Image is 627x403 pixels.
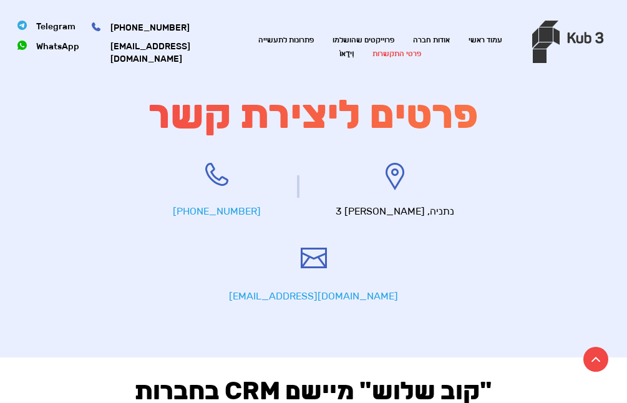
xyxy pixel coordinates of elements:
a: [PHONE_NUMBER] [173,205,261,217]
a: פרוייקטים שהושלמו [333,36,394,44]
a: אודות חברה [413,36,450,44]
a: פתרונות לתעשייה [258,36,314,44]
a: [EMAIL_ADDRESS][DOMAIN_NAME] [229,290,398,302]
a: WhatsApp [36,41,79,53]
a: וִידֵאוֹ [339,49,354,58]
a: פרטי התקשרות [372,49,421,58]
a: [PHONE_NUMBER] [110,22,228,34]
a: [EMAIL_ADDRESS][DOMAIN_NAME] [110,41,222,66]
a: עמוד ראשי [469,36,502,44]
img: Kub3 [532,21,604,63]
a: Telegram [36,21,79,33]
h2: פרטים ליצירת קשר [24,72,604,138]
p: נתניה, [PERSON_NAME] 3 [336,204,454,219]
